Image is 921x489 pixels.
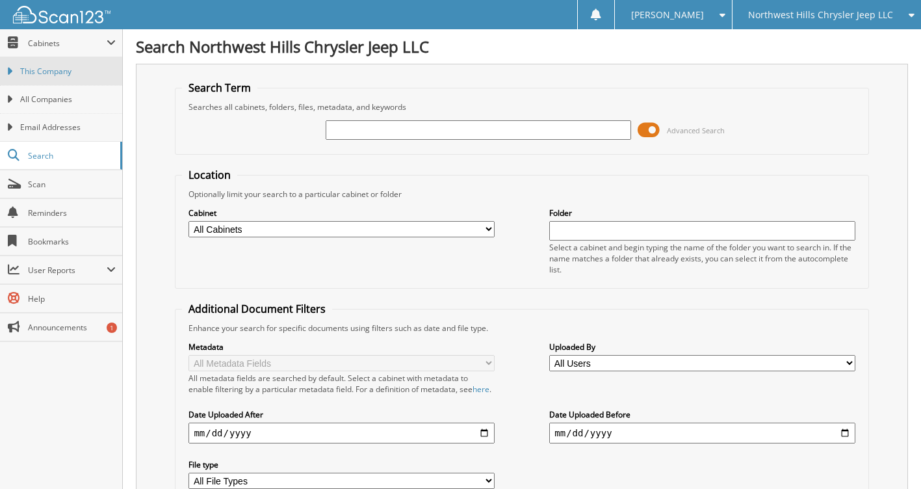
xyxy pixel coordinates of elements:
[188,409,494,420] label: Date Uploaded After
[182,101,861,112] div: Searches all cabinets, folders, files, metadata, and keywords
[188,373,494,395] div: All metadata fields are searched by default. Select a cabinet with metadata to enable filtering b...
[28,236,116,247] span: Bookmarks
[13,6,110,23] img: scan123-logo-white.svg
[182,323,861,334] div: Enhance your search for specific documents using filters such as date and file type.
[182,189,861,200] div: Optionally limit your search to a particular cabinet or folder
[28,38,107,49] span: Cabinets
[28,293,116,304] span: Help
[748,11,893,19] span: Northwest Hills Chrysler Jeep LLC
[188,423,494,443] input: start
[549,409,855,420] label: Date Uploaded Before
[28,322,116,333] span: Announcements
[28,150,114,161] span: Search
[136,36,908,57] h1: Search Northwest Hills Chrysler Jeep LLC
[182,81,257,95] legend: Search Term
[631,11,704,19] span: [PERSON_NAME]
[188,207,494,218] label: Cabinet
[28,179,116,190] span: Scan
[667,126,725,135] span: Advanced Search
[182,302,332,316] legend: Additional Document Filters
[28,207,116,218] span: Reminders
[549,341,855,352] label: Uploaded By
[182,168,237,182] legend: Location
[20,122,116,133] span: Email Addresses
[20,66,116,77] span: This Company
[549,242,855,275] div: Select a cabinet and begin typing the name of the folder you want to search in. If the name match...
[549,423,855,443] input: end
[188,341,494,352] label: Metadata
[549,207,855,218] label: Folder
[28,265,107,276] span: User Reports
[473,384,489,395] a: here
[107,323,117,333] div: 1
[188,459,494,470] label: File type
[20,94,116,105] span: All Companies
